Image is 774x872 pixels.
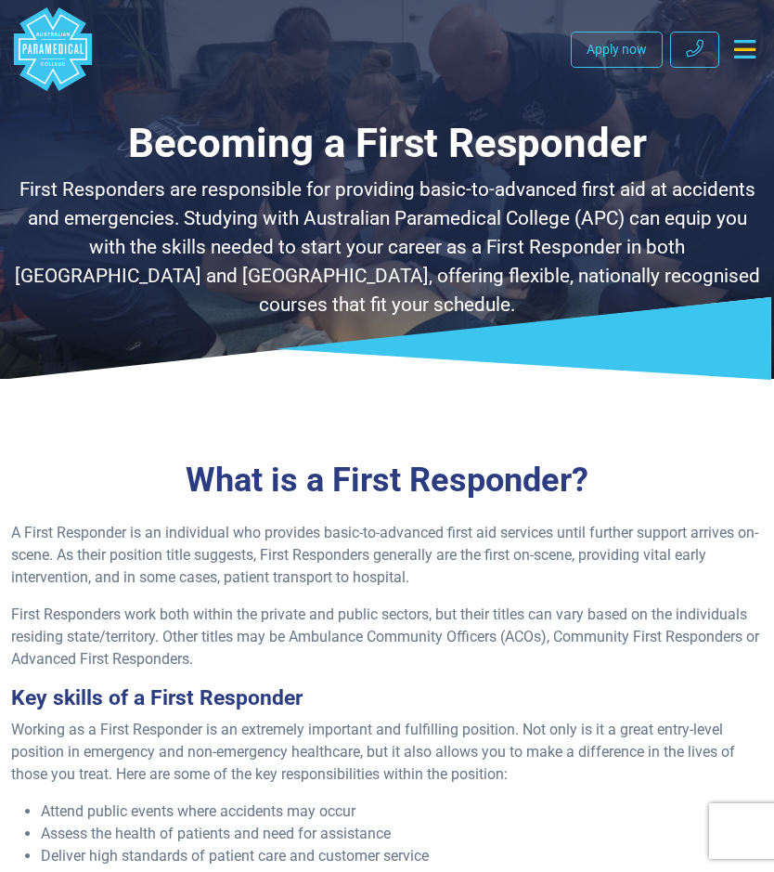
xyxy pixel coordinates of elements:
p: A First Responder is an individual who provides basic-to-advanced first aid services until furthe... [11,522,763,589]
h1: Becoming a First Responder [11,119,763,168]
li: Attend public events where accidents may occur [41,800,763,823]
p: First Responders work both within the private and public sectors, but their titles can vary based... [11,604,763,670]
p: Working as a First Responder is an extremely important and fulfilling position. Not only is it a ... [11,719,763,786]
a: Australian Paramedical College [11,7,95,91]
li: Assess the health of patients and need for assistance [41,823,763,845]
h3: Key skills of a First Responder [11,685,763,710]
p: First Responders are responsible for providing basic-to-advanced first aid at accidents and emerg... [11,176,763,319]
h2: What is a First Responder? [11,460,763,500]
button: Toggle navigation [727,33,763,66]
li: Deliver high standards of patient care and customer service [41,845,763,867]
a: Apply now [571,32,663,68]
